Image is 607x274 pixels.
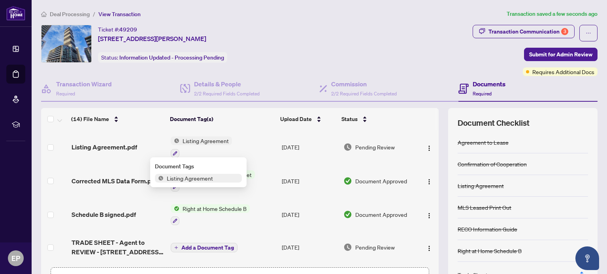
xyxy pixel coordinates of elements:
button: Add a Document Tag [171,242,238,252]
td: [DATE] [279,130,340,164]
span: Submit for Admin Review [529,48,592,61]
span: Listing Agreement.pdf [72,142,137,152]
span: TRADE SHEET - Agent to REVIEW - [STREET_ADDRESS][PERSON_NAME]pdf [72,238,164,257]
div: Ticket #: [98,25,137,34]
button: Status IconListing Agreement [171,136,232,158]
span: Document Approved [355,210,407,219]
span: Document Checklist [458,117,530,129]
img: Logo [426,145,432,151]
td: [DATE] [279,164,340,198]
span: Listing Agreement [164,174,216,183]
span: 49209 [119,26,137,33]
div: Status: [98,52,227,63]
button: Logo [423,208,435,221]
span: Listing Agreement [179,136,232,145]
span: Required [56,91,75,97]
img: logo [6,6,25,21]
span: Corrected MLS Data Form.pdf [72,176,157,186]
span: View Transaction [98,11,141,18]
h4: Details & People [194,79,260,89]
div: Document Tags [155,162,242,171]
img: Logo [426,245,432,252]
span: home [41,11,47,17]
button: Add a Document Tag [171,243,238,252]
img: IMG-W12339077_1.jpg [41,25,91,62]
article: Transaction saved a few seconds ago [507,9,598,19]
th: Document Tag(s) [167,108,277,130]
span: [STREET_ADDRESS][PERSON_NAME] [98,34,206,43]
div: Listing Agreement [458,181,504,190]
span: Required [473,91,492,97]
h4: Documents [473,79,505,89]
img: Status Icon [171,136,179,145]
div: MLS Leased Print Out [458,203,511,212]
div: Agreement to Lease [458,138,509,147]
img: Logo [426,179,432,185]
th: (14) File Name [68,108,167,130]
span: Schedule B signed.pdf [72,210,136,219]
img: Document Status [343,143,352,151]
span: (14) File Name [71,115,109,123]
td: [DATE] [279,198,340,232]
img: Logo [426,212,432,219]
th: Upload Date [277,108,338,130]
button: Transaction Communication3 [473,25,575,38]
h4: Commission [331,79,397,89]
span: Pending Review [355,143,395,151]
button: Submit for Admin Review [524,48,598,61]
span: Status [341,115,358,123]
img: Document Status [343,210,352,219]
div: Transaction Communication [488,25,568,38]
td: [DATE] [279,231,340,263]
span: Pending Review [355,243,395,252]
span: Deal Processing [50,11,90,18]
th: Status [338,108,415,130]
button: Status IconRight at Home Schedule B [171,204,250,226]
span: Upload Date [280,115,312,123]
span: Right at Home Schedule B [179,204,250,213]
div: Confirmation of Cooperation [458,160,527,168]
span: 2/2 Required Fields Completed [331,91,397,97]
img: Document Status [343,177,352,185]
span: Requires Additional Docs [532,67,594,76]
li: / [93,9,95,19]
span: ellipsis [586,30,591,36]
button: Logo [423,141,435,153]
button: Logo [423,175,435,187]
span: plus [174,246,178,250]
img: Document Status [343,243,352,252]
span: Add a Document Tag [181,245,234,250]
button: Logo [423,241,435,253]
span: Information Updated - Processing Pending [119,54,224,61]
button: Open asap [575,246,599,270]
span: Document Approved [355,177,407,185]
img: Status Icon [155,174,164,183]
span: 2/2 Required Fields Completed [194,91,260,97]
div: RECO Information Guide [458,225,517,233]
div: Right at Home Schedule B [458,246,522,255]
span: EP [11,253,20,264]
img: Status Icon [171,204,179,213]
div: 3 [561,28,568,35]
h4: Transaction Wizard [56,79,112,89]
